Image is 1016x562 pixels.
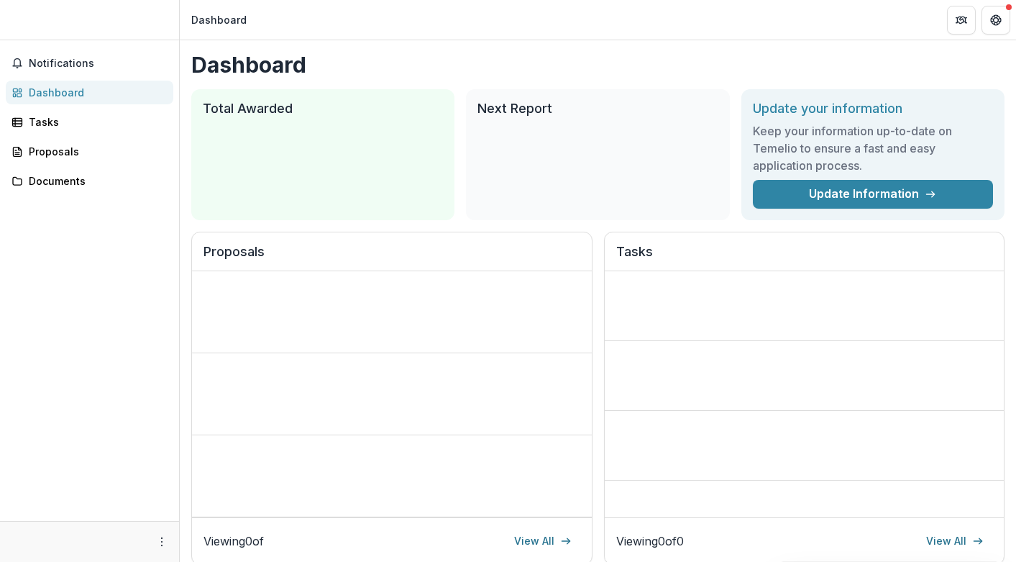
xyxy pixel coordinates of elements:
[6,110,173,134] a: Tasks
[753,122,993,174] h3: Keep your information up-to-date on Temelio to ensure a fast and easy application process.
[29,173,162,189] div: Documents
[753,101,993,117] h2: Update your information
[191,52,1004,78] h1: Dashboard
[29,114,162,130] div: Tasks
[753,180,993,209] a: Update Information
[6,169,173,193] a: Documents
[203,101,443,117] h2: Total Awarded
[6,52,173,75] button: Notifications
[191,12,247,27] div: Dashboard
[203,244,580,271] h2: Proposals
[6,140,173,163] a: Proposals
[29,58,168,70] span: Notifications
[477,101,718,117] h2: Next Report
[203,532,264,550] p: Viewing 0 of
[947,6,976,35] button: Partners
[29,144,162,159] div: Proposals
[505,530,580,553] a: View All
[6,81,173,104] a: Dashboard
[186,9,252,30] nav: breadcrumb
[917,530,992,553] a: View All
[29,85,162,100] div: Dashboard
[153,533,170,550] button: More
[981,6,1010,35] button: Get Help
[616,244,993,271] h2: Tasks
[616,532,684,550] p: Viewing 0 of 0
